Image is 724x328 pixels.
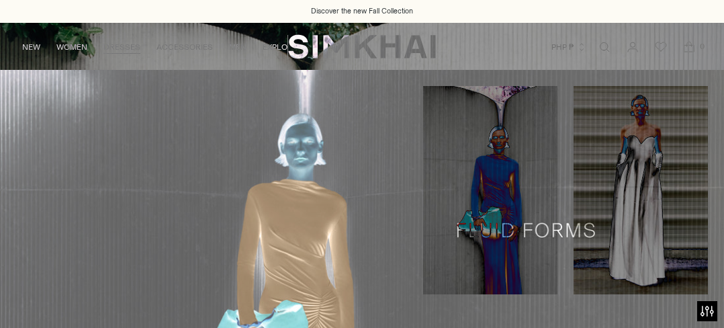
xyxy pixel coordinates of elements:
[156,32,213,62] a: ACCESSORIES
[56,32,87,62] a: WOMEN
[676,34,703,60] a: Open cart modal
[696,40,708,52] span: 0
[619,34,646,60] a: Go to the account page
[263,32,298,62] a: EXPLORE
[288,34,436,60] a: SIMKHAI
[311,6,413,17] a: Discover the new Fall Collection
[647,34,674,60] a: Wishlist
[103,32,140,62] a: DRESSES
[551,32,586,62] button: PHP ₱
[591,34,618,60] a: Open search modal
[22,32,40,62] a: NEW
[229,32,246,62] a: MEN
